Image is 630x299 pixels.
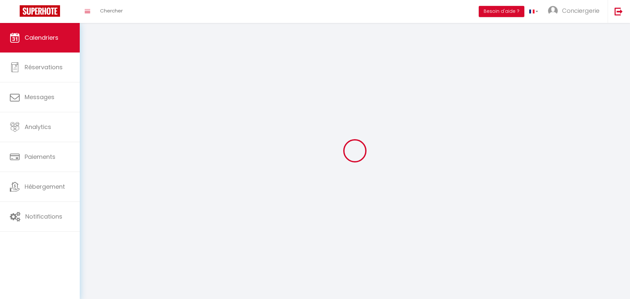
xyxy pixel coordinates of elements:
span: Calendriers [25,33,58,42]
span: Chercher [100,7,123,14]
span: Paiements [25,153,55,161]
span: Hébergement [25,182,65,191]
span: Réservations [25,63,63,71]
span: Conciergerie [562,7,599,15]
img: ... [548,6,558,16]
img: Super Booking [20,5,60,17]
span: Analytics [25,123,51,131]
span: Messages [25,93,54,101]
span: Notifications [25,212,62,221]
button: Besoin d'aide ? [479,6,524,17]
img: logout [615,7,623,15]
